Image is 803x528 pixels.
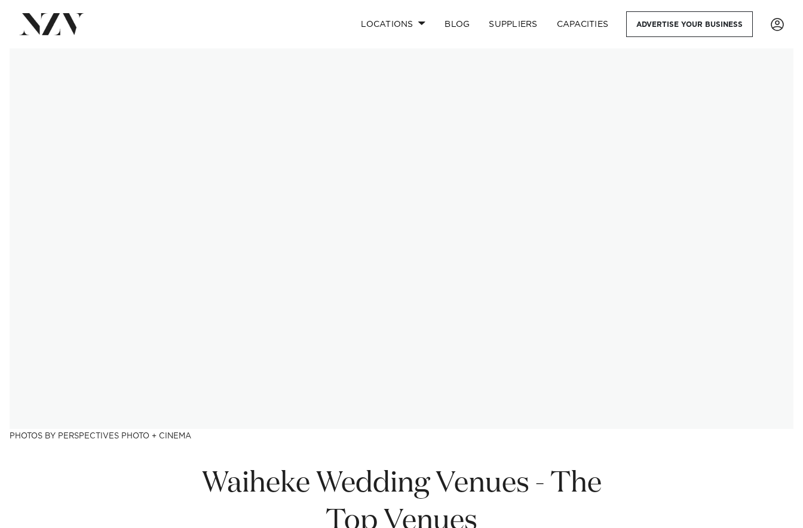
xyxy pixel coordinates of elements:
[626,11,753,37] a: Advertise your business
[435,11,479,37] a: BLOG
[547,11,618,37] a: Capacities
[351,11,435,37] a: Locations
[10,429,793,441] h3: Photos by Perspectives Photo + Cinema
[479,11,547,37] a: SUPPLIERS
[19,13,84,35] img: nzv-logo.png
